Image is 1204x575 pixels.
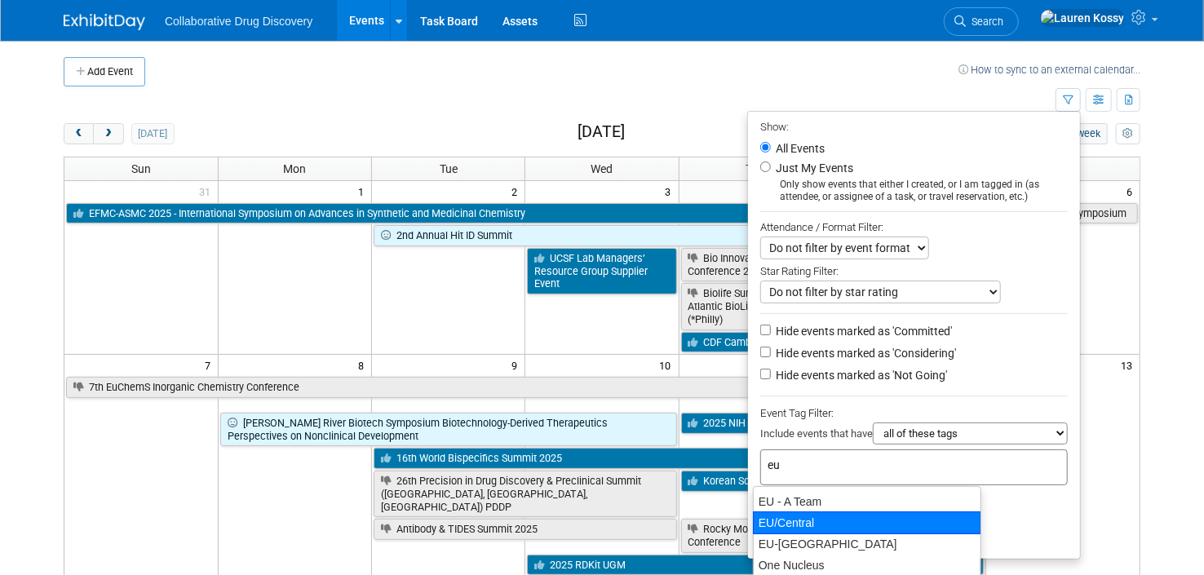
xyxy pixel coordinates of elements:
div: Show: [760,116,1068,136]
span: Sun [131,162,151,175]
a: Biolife Summit Mid-Atlantic BioLife Summit (*Philly) [681,283,830,330]
button: myCustomButton [1116,123,1140,144]
a: 7th EuChemS Inorganic Chemistry Conference [66,377,830,398]
span: Tue [440,162,458,175]
span: 8 [356,355,371,375]
span: 9 [510,355,525,375]
span: 31 [197,181,218,201]
label: Hide events marked as 'Considering' [772,345,956,361]
div: Only show events that either I created, or I am tagged in (as attendee, or assignee of a task, or... [760,179,1068,203]
span: Thu [746,162,765,175]
img: ExhibitDay [64,14,145,30]
a: How to sync to an external calendar... [958,64,1140,76]
span: Collaborative Drug Discovery [165,15,312,28]
span: 3 [664,181,679,201]
div: Event Tag Filter: [760,404,1068,422]
div: EU-[GEOGRAPHIC_DATA] [754,533,980,555]
label: Just My Events [772,160,853,176]
a: Search [944,7,1019,36]
button: next [93,123,123,144]
a: Antibody & TIDES Summit 2025 [374,519,677,540]
span: 1 [356,181,371,201]
span: 7 [203,355,218,375]
button: [DATE] [131,123,175,144]
a: 16th World Bispecifics Summit 2025 [374,448,830,469]
div: Attendance / Format Filter: [760,218,1068,237]
label: All Events [772,143,825,154]
a: Rocky Mountain Life Sciences - Investor and Partnering Conference [681,519,985,552]
a: 26th Precision in Drug Discovery & Preclinical Summit ([GEOGRAPHIC_DATA], [GEOGRAPHIC_DATA], [GEO... [374,471,677,517]
a: [PERSON_NAME] River Biotech Symposium Biotechnology-Derived Therapeutics Perspectives on Nonclini... [220,413,677,446]
span: Search [966,15,1003,28]
span: Wed [591,162,613,175]
div: Include events that have [760,422,1068,449]
span: 13 [1119,355,1140,375]
a: UCSF Lab Managers’ Resource Group Supplier Event [527,248,676,294]
label: Hide events marked as 'Committed' [772,323,952,339]
a: CDF Cambridge [681,332,830,353]
span: 6 [1125,181,1140,201]
span: 10 [658,355,679,375]
a: Bio Innovation Conference 2025 [681,248,830,281]
button: prev [64,123,94,144]
div: Star Rating Filter: [760,259,1068,281]
a: 2025 NIH Research Festival Vendor Exhibit [681,413,985,434]
div: EU/Central [753,511,981,534]
img: Lauren Kossy [1040,9,1125,27]
h2: [DATE] [578,123,625,141]
span: Mon [283,162,306,175]
label: Hide events marked as 'Not Going' [772,367,947,383]
span: 2 [510,181,525,201]
a: Korean Society of Medicinal Chemistry Conference 2025 [681,471,985,492]
button: Add Event [64,57,145,86]
div: EU - A Team [754,491,980,512]
a: 2nd Annual Hit ID Summit [374,225,830,246]
i: Personalize Calendar [1122,129,1133,139]
button: week [1070,123,1108,144]
input: Type tag and hit enter [768,457,996,473]
a: EFMC-ASMC 2025 - International Symposium on Advances in Synthetic and Medicinal Chemistry [66,203,830,224]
